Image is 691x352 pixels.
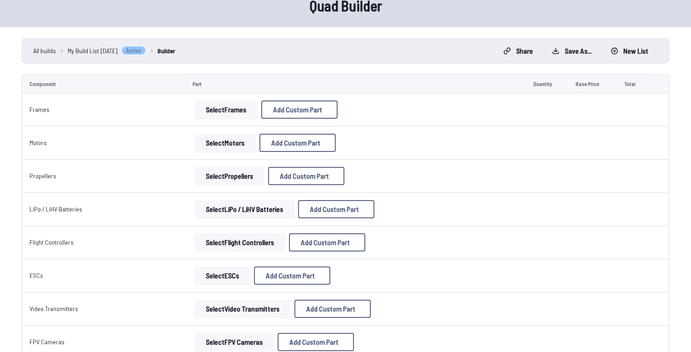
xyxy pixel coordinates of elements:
[30,205,82,213] a: LiPo / LiHV Batteries
[310,206,359,213] span: Add Custom Part
[194,267,250,285] button: SelectESCs
[193,167,266,185] a: SelectPropellers
[30,305,78,312] a: Video Transmitters
[266,272,315,279] span: Add Custom Part
[33,46,56,55] a: All builds
[496,44,541,58] button: Share
[271,139,320,146] span: Add Custom Part
[301,239,350,246] span: Add Custom Part
[544,44,599,58] button: Save as...
[526,74,568,93] td: Quantity
[194,300,291,318] button: SelectVideo Transmitters
[193,300,293,318] a: SelectVideo Transmitters
[298,200,374,218] button: Add Custom Part
[30,106,50,113] a: Frames
[259,134,336,152] button: Add Custom Part
[194,101,258,119] button: SelectFrames
[158,46,175,55] a: Builder
[194,134,256,152] button: SelectMotors
[278,333,354,351] button: Add Custom Part
[289,233,365,251] button: Add Custom Part
[280,172,329,180] span: Add Custom Part
[568,74,617,93] td: Base Price
[121,46,146,55] span: Active
[294,300,371,318] button: Add Custom Part
[193,333,276,351] a: SelectFPV Cameras
[30,238,74,246] a: Flight Controllers
[194,333,274,351] button: SelectFPV Cameras
[22,74,185,93] td: Component
[30,272,43,279] a: ESCs
[273,106,322,113] span: Add Custom Part
[268,167,344,185] button: Add Custom Part
[306,305,355,312] span: Add Custom Part
[193,101,259,119] a: SelectFrames
[194,167,264,185] button: SelectPropellers
[30,139,47,146] a: Motors
[617,74,650,93] td: Total
[603,44,656,58] button: New List
[254,267,330,285] button: Add Custom Part
[193,267,252,285] a: SelectESCs
[289,338,338,346] span: Add Custom Part
[193,200,296,218] a: SelectLiPo / LiHV Batteries
[68,46,118,55] span: My Build List [DATE]
[30,338,65,346] a: FPV Cameras
[193,233,287,251] a: SelectFlight Controllers
[261,101,338,119] button: Add Custom Part
[68,46,146,55] a: My Build List [DATE]Active
[30,172,56,180] a: Propellers
[194,233,285,251] button: SelectFlight Controllers
[193,134,258,152] a: SelectMotors
[194,200,294,218] button: SelectLiPo / LiHV Batteries
[185,74,526,93] td: Part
